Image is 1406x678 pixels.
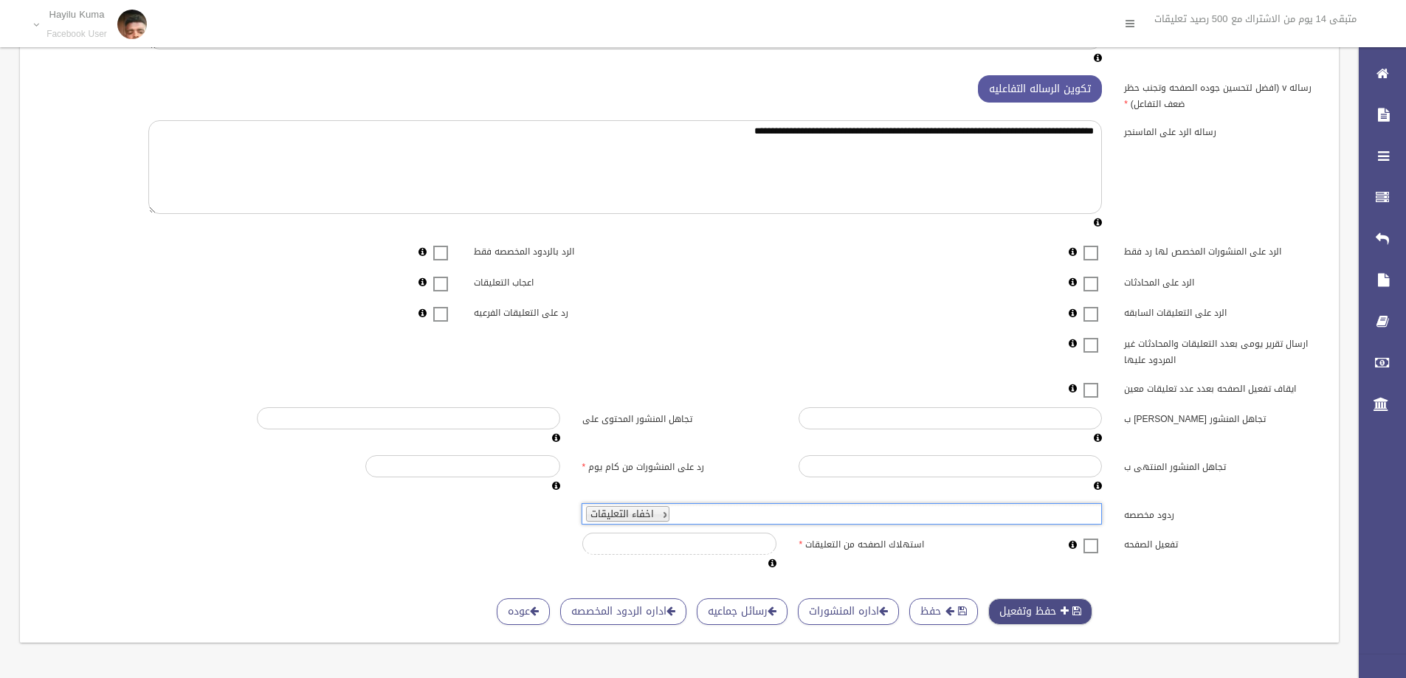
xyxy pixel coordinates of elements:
label: الرد على المنشورات المخصص لها رد فقط [1113,240,1330,260]
label: ردود مخصصه [1113,503,1330,524]
label: رساله v (افضل لتحسين جوده الصفحه وتجنب حظر ضعف التفاعل) [1113,75,1330,112]
label: تجاهل المنشور المنتهى ب [1113,455,1330,476]
label: ايقاف تفعيل الصفحه بعدد عدد تعليقات معين [1113,376,1330,397]
label: الرد بالردود المخصصه فقط [463,240,680,260]
label: ارسال تقرير يومى بعدد التعليقات والمحادثات غير المردود عليها [1113,331,1330,368]
a: اداره المنشورات [798,598,899,626]
button: تكوين الرساله التفاعليه [978,75,1102,103]
label: تجاهل المنشور [PERSON_NAME] ب [1113,407,1330,428]
label: اعجاب التعليقات [463,270,680,291]
a: اداره الردود المخصصه [560,598,686,626]
span: اخفاء التعليقات [590,505,654,523]
p: Hayilu Kuma [46,9,107,20]
label: تجاهل المنشور المحتوى على [571,407,788,428]
button: حفظ [909,598,978,626]
label: رد على التعليقات الفرعيه [463,301,680,322]
label: رد على المنشورات من كام يوم [571,455,788,476]
label: الرد على التعليقات السابقه [1113,301,1330,322]
small: Facebook User [46,29,107,40]
button: حفظ وتفعيل [988,598,1092,626]
label: رساله الرد على الماسنجر [1113,120,1330,141]
a: عوده [497,598,550,626]
label: استهلاك الصفحه من التعليقات [788,533,1004,553]
label: تفعيل الصفحه [1113,533,1330,553]
label: الرد على المحادثات [1113,270,1330,291]
a: رسائل جماعيه [697,598,788,626]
